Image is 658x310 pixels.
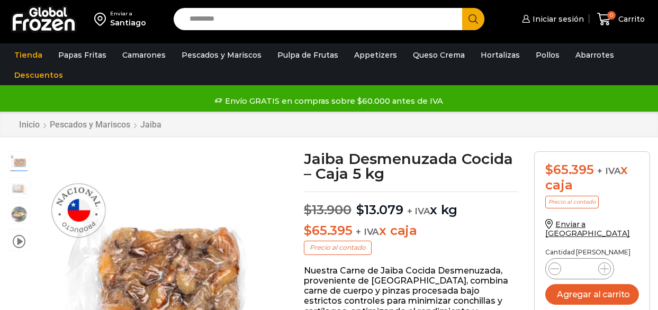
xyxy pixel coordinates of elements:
span: Carrito [616,14,645,24]
a: Tienda [9,45,48,65]
div: Santiago [110,17,146,28]
button: Agregar al carrito [545,284,639,305]
span: plato-jaiba [8,204,30,225]
a: Queso Crema [408,45,470,65]
span: + IVA [356,226,379,237]
a: Jaiba [140,120,162,130]
a: Appetizers [349,45,402,65]
a: Papas Fritas [53,45,112,65]
span: + IVA [597,166,620,176]
p: x kg [304,192,518,218]
span: $ [304,223,312,238]
a: Pollos [530,45,565,65]
a: Pulpa de Frutas [272,45,344,65]
span: jaiba [8,152,30,173]
a: Hortalizas [475,45,525,65]
span: $ [356,202,364,217]
a: Inicio [19,120,40,130]
span: 0 [607,11,616,20]
button: Search button [462,8,484,30]
div: Enviar a [110,10,146,17]
bdi: 13.079 [356,202,403,217]
a: Pescados y Mariscos [49,120,131,130]
p: Cantidad [PERSON_NAME] [545,249,639,256]
img: address-field-icon.svg [94,10,110,28]
span: + IVA [407,206,430,216]
p: Precio al contado [304,241,372,254]
a: Abarrotes [570,45,619,65]
a: Pescados y Mariscos [176,45,267,65]
span: $ [545,162,553,177]
span: jaiba-2 [8,178,30,199]
a: Iniciar sesión [519,8,584,30]
span: Iniciar sesión [530,14,584,24]
a: 0 Carrito [594,7,647,32]
nav: Breadcrumb [19,120,162,130]
p: Precio al contado [545,196,599,208]
p: x caja [304,223,518,239]
a: Descuentos [9,65,68,85]
span: $ [304,202,312,217]
h1: Jaiba Desmenuzada Cocida – Caja 5 kg [304,151,518,181]
a: Camarones [117,45,171,65]
div: x caja [545,162,639,193]
a: Enviar a [GEOGRAPHIC_DATA] [545,220,630,238]
bdi: 65.395 [304,223,352,238]
bdi: 13.900 [304,202,351,217]
input: Product quantity [570,261,590,276]
bdi: 65.395 [545,162,593,177]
